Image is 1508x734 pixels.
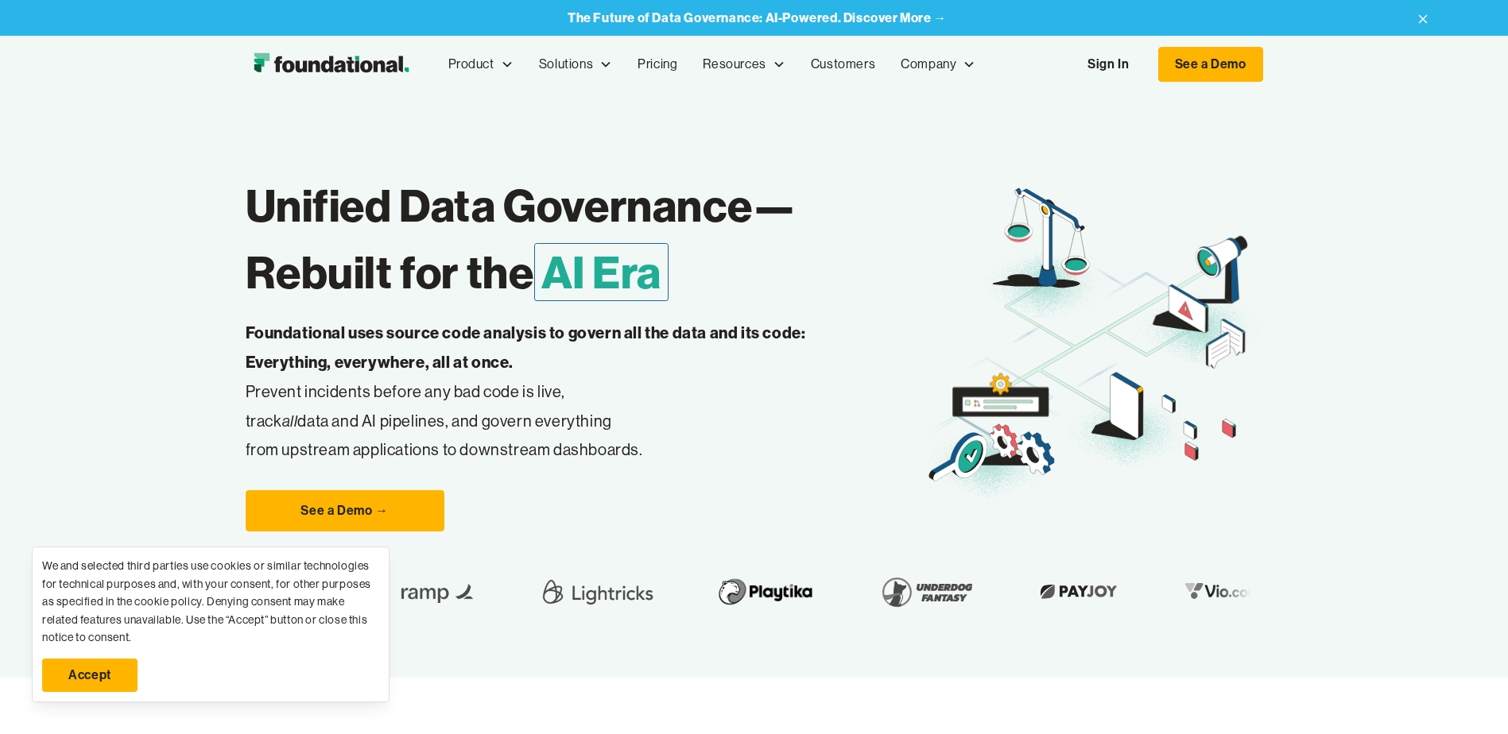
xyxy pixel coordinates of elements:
[888,38,988,91] div: Company
[1089,570,1134,614] img: SuperPlay
[1072,48,1145,81] a: Sign In
[42,557,379,646] div: We and selected third parties use cookies or similar technologies for technical purposes and, wit...
[526,38,625,91] div: Solutions
[539,54,593,75] div: Solutions
[946,579,1038,604] img: Vio.com
[625,38,690,91] a: Pricing
[568,10,947,25] a: The Future of Data Governance: AI-Powered. Discover More →
[901,54,956,75] div: Company
[1184,579,1278,604] img: BigPanda
[1158,47,1263,82] a: See a Demo
[306,570,427,614] img: Lightricks
[642,570,750,614] img: Underdog Fantasy
[282,411,298,431] em: all
[798,38,888,91] a: Customers
[42,659,138,692] a: Accept
[436,38,526,91] div: Product
[478,570,591,614] img: Playtika
[246,172,924,306] h1: Unified Data Governance— Rebuilt for the
[534,243,669,301] span: AI Era
[246,48,417,80] img: Foundational Logo
[246,490,444,531] a: See a Demo →
[1429,658,1508,734] iframe: Chat Widget
[246,319,856,465] p: Prevent incidents before any bad code is live, track data and AI pipelines, and govern everything...
[448,54,494,75] div: Product
[703,54,766,75] div: Resources
[246,323,806,372] strong: Foundational uses source code analysis to govern all the data and its code: Everything, everywher...
[690,38,797,91] div: Resources
[801,579,895,604] img: Payjoy
[246,48,417,80] a: home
